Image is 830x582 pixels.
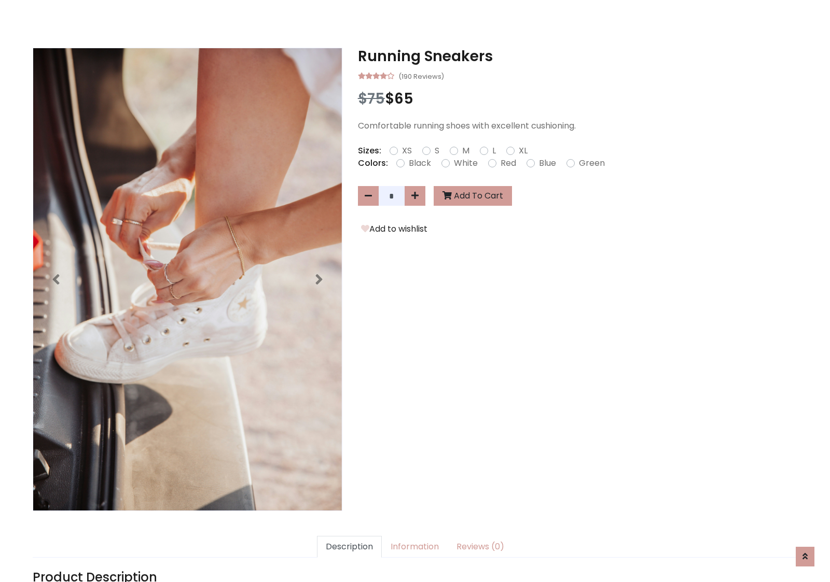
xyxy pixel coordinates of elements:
[358,120,797,132] p: Comfortable running shoes with excellent cushioning.
[492,145,496,157] label: L
[358,89,385,109] span: $75
[382,536,448,558] a: Information
[579,157,605,169] label: Green
[358,145,381,157] p: Sizes:
[435,145,439,157] label: S
[317,536,382,558] a: Description
[398,69,444,82] small: (190 Reviews)
[434,186,512,206] button: Add To Cart
[501,157,516,169] label: Red
[409,157,431,169] label: Black
[33,48,342,510] img: Image
[402,145,412,157] label: XS
[358,222,431,236] button: Add to wishlist
[358,157,388,169] p: Colors:
[462,145,469,157] label: M
[539,157,556,169] label: Blue
[519,145,528,157] label: XL
[358,90,797,108] h3: $
[454,157,478,169] label: White
[394,89,413,109] span: 65
[448,536,513,558] a: Reviews (0)
[358,48,797,65] h3: Running Sneakers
